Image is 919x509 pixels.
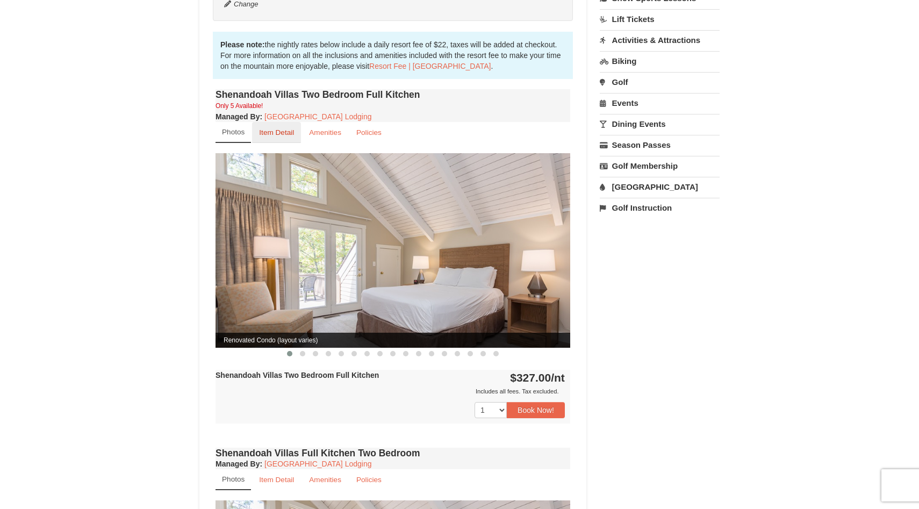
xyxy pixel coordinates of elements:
a: Policies [349,122,389,143]
strong: Please note: [220,40,264,49]
a: Item Detail [252,122,301,143]
a: [GEOGRAPHIC_DATA] [600,177,720,197]
a: Golf Membership [600,156,720,176]
a: Season Passes [600,135,720,155]
small: Photos [222,475,245,483]
span: Managed By [216,112,260,121]
small: Amenities [309,128,341,137]
div: Includes all fees. Tax excluded. [216,386,565,397]
strong: : [216,460,262,468]
a: Golf Instruction [600,198,720,218]
span: Renovated Condo (layout varies) [216,333,570,348]
a: Policies [349,469,389,490]
a: [GEOGRAPHIC_DATA] Lodging [264,460,371,468]
div: the nightly rates below include a daily resort fee of $22, taxes will be added at checkout. For m... [213,32,573,79]
small: Item Detail [259,128,294,137]
a: Golf [600,72,720,92]
strong: Shenandoah Villas Two Bedroom Full Kitchen [216,371,379,379]
strong: $327.00 [510,371,565,384]
small: Policies [356,128,382,137]
img: Renovated Condo (layout varies) [216,153,570,347]
a: Photos [216,122,251,143]
small: Policies [356,476,382,484]
a: Resort Fee | [GEOGRAPHIC_DATA] [369,62,491,70]
a: Item Detail [252,469,301,490]
small: Item Detail [259,476,294,484]
small: Amenities [309,476,341,484]
span: Managed By [216,460,260,468]
a: Biking [600,51,720,71]
a: Amenities [302,469,348,490]
a: Lift Tickets [600,9,720,29]
a: Amenities [302,122,348,143]
span: /nt [551,371,565,384]
h4: Shenandoah Villas Two Bedroom Full Kitchen [216,89,570,100]
a: Dining Events [600,114,720,134]
small: Only 5 Available! [216,102,263,110]
a: Events [600,93,720,113]
a: [GEOGRAPHIC_DATA] Lodging [264,112,371,121]
h4: Shenandoah Villas Full Kitchen Two Bedroom [216,448,570,458]
small: Photos [222,128,245,136]
strong: : [216,112,262,121]
button: Book Now! [507,402,565,418]
a: Activities & Attractions [600,30,720,50]
a: Photos [216,469,251,490]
